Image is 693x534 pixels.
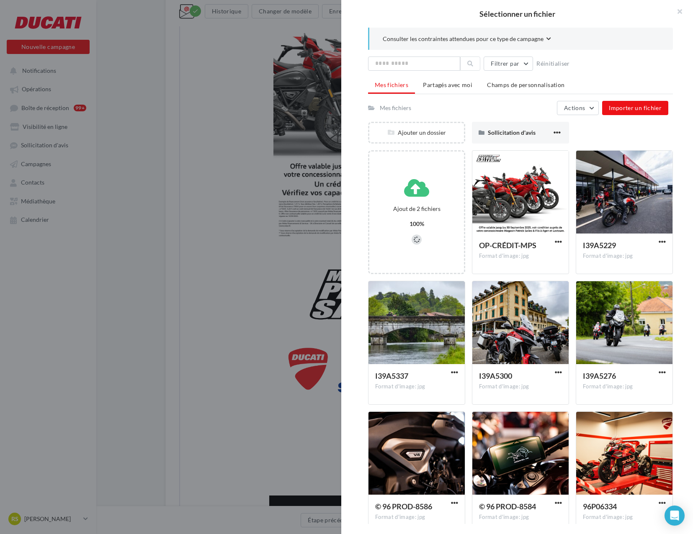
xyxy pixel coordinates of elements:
span: L'email ne s'affiche pas correctement ? [160,7,247,13]
h2: Sélectionner un fichier [355,10,680,18]
img: OP-CREDIT-MPS.jpg [93,122,336,446]
span: Importer un fichier [609,104,662,111]
button: Réinitialiser [533,59,573,69]
img: MPS.png [89,26,340,109]
button: Importer un fichier [602,101,668,115]
button: Filtrer par [484,56,533,71]
span: Actions [564,104,585,111]
button: Actions [557,101,599,115]
button: Consulter les contraintes attendues pour ce type de campagne [383,34,551,45]
div: Mes fichiers [380,104,411,112]
div: Open Intercom Messenger [665,506,685,526]
span: Consulter les contraintes attendues pour ce type de campagne [383,35,544,43]
a: Cliquez-ici [247,6,270,13]
u: Cliquez-ici [247,7,270,13]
